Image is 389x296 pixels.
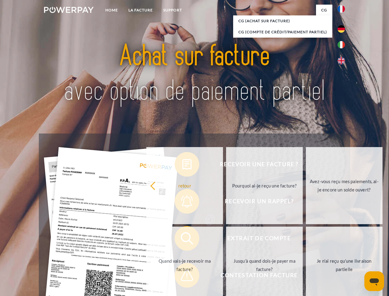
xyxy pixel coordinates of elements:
[230,181,299,190] div: Pourquoi ai-je reçu une facture?
[158,5,187,16] a: Support
[150,181,219,190] div: retour
[44,7,94,13] img: logo-powerpay-white.svg
[233,15,332,27] a: CG (achat sur facture)
[310,257,379,273] div: Je n'ai reçu qu'une livraison partielle
[310,177,379,194] div: Avez-vous reçu mes paiements, ai-je encore un solde ouvert?
[59,30,330,118] img: title-powerpay_fr.svg
[100,5,123,16] a: Home
[233,27,332,38] a: CG (Compte de crédit/paiement partiel)
[338,25,345,33] img: de
[338,5,345,13] img: fr
[230,257,299,273] div: Jusqu'à quand dois-je payer ma facture?
[338,57,345,64] img: en
[316,5,332,16] a: CG
[306,147,383,224] a: Avez-vous reçu mes paiements, ai-je encore un solde ouvert?
[364,271,384,291] iframe: Bouton de lancement de la fenêtre de messagerie
[150,257,219,273] div: Quand vais-je recevoir ma facture?
[338,41,345,48] img: it
[123,5,158,16] a: LA FACTURE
